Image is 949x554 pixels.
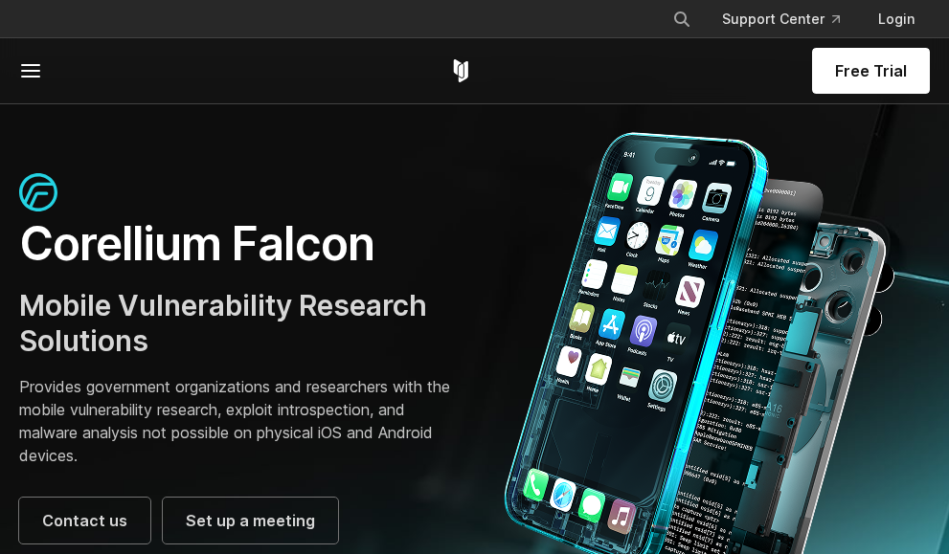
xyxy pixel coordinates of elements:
[835,59,907,82] span: Free Trial
[186,509,315,532] span: Set up a meeting
[665,2,699,36] button: Search
[163,498,338,543] a: Set up a meeting
[863,2,930,36] a: Login
[19,288,427,359] span: Mobile Vulnerability Research Solutions
[19,173,57,211] img: falcon-icon
[19,215,456,273] h1: Corellium Falcon
[707,2,855,36] a: Support Center
[657,2,930,36] div: Navigation Menu
[19,498,150,543] a: Contact us
[19,375,456,467] p: Provides government organizations and researchers with the mobile vulnerability research, exploit...
[812,48,930,94] a: Free Trial
[42,509,127,532] span: Contact us
[449,59,473,82] a: Corellium Home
